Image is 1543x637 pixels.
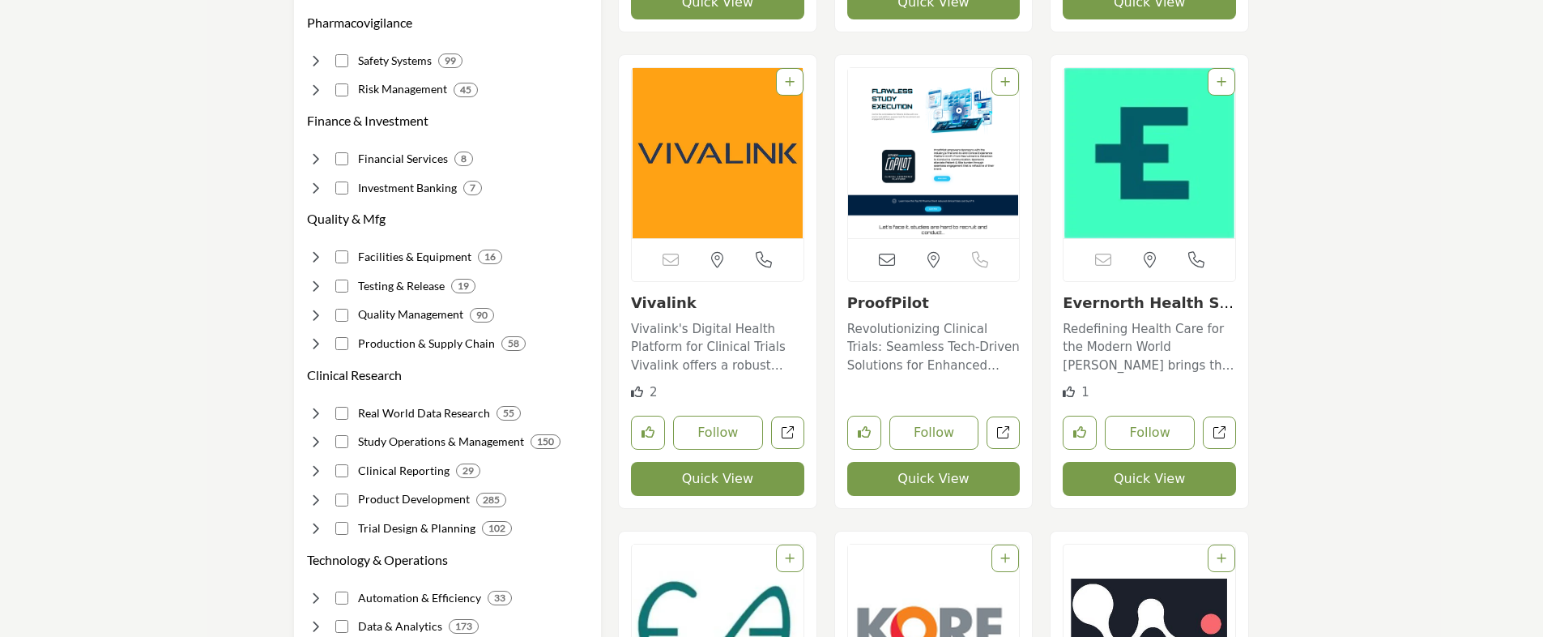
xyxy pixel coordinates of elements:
[449,619,479,634] div: 173 Results For Data & Analytics
[631,294,804,312] h3: Vivalink
[488,591,512,605] div: 33 Results For Automation & Efficiency
[848,68,1020,238] a: Open Listing in new tab
[1000,552,1010,565] a: Add To List
[847,294,929,311] a: ProofPilot
[335,54,348,67] input: Select Safety Systems checkbox
[476,493,506,507] div: 285 Results For Product Development
[1063,294,1236,312] h3: Evernorth Health Services
[1000,75,1010,88] a: Add To List
[1063,416,1097,450] button: Like listing
[335,83,348,96] input: Select Risk Management checkbox
[358,618,442,635] h4: Data & Analytics: Collecting, organizing and analyzing healthcare data.
[358,520,475,537] h4: Trial Design & Planning: Designing robust clinical study protocols and analysis plans.
[987,417,1020,450] a: Open proofpilot in new tab
[335,494,348,507] input: Select Product Development checkbox
[785,552,795,565] a: Add To List
[631,316,804,375] a: Vivalink's Digital Health Platform for Clinical Trials Vivalink offers a robust digital health te...
[335,337,348,350] input: Select Production & Supply Chain checkbox
[358,491,470,507] h4: Product Development: Developing and producing investigational drug formulations.
[358,336,495,352] h4: Production & Supply Chain: Manufacturing, packaging and distributing drug supply.
[847,416,881,450] button: Like listing
[470,308,494,323] div: 90 Results For Quality Management
[358,278,445,294] h4: Testing & Release: Analyzing acceptability of materials, stability and final drug product batches.
[358,81,447,97] h4: Risk Management: Detecting, evaluating and communicating product risks.
[358,151,448,167] h4: Financial Services: Enabling enterprise fiscal planning, reporting and controls.
[470,182,475,194] b: 7
[335,407,348,420] input: Select Real World Data Research checkbox
[771,417,804,450] a: Open vivalink in new tab
[335,464,348,477] input: Select Clinical Reporting checkbox
[1063,68,1235,238] a: Open Listing in new tab
[482,521,512,536] div: 102 Results For Trial Design & Planning
[445,55,456,66] b: 99
[847,316,1021,375] a: Revolutionizing Clinical Trials: Seamless Tech-Driven Solutions for Enhanced Engagement and Effic...
[1217,75,1226,88] a: Add To List
[335,309,348,322] input: Select Quality Management checkbox
[1063,386,1075,398] i: Like
[358,590,481,606] h4: Automation & Efficiency: Optimizing operations through automated systems and processes.
[650,385,658,400] span: 2
[1063,68,1235,238] img: Evernorth Health Services
[501,336,526,351] div: 58 Results For Production & Supply Chain
[497,406,521,421] div: 55 Results For Real World Data Research
[455,621,472,632] b: 173
[307,366,402,385] button: Clinical Research
[358,463,450,479] h4: Clinical Reporting: Publishing results and conclusions from clinical studies.
[1217,552,1226,565] a: Add To List
[847,320,1021,375] p: Revolutionizing Clinical Trials: Seamless Tech-Driven Solutions for Enhanced Engagement and Effic...
[484,251,496,263] b: 16
[631,386,643,398] i: Likes
[451,279,475,293] div: 19 Results For Testing & Release
[307,209,386,229] button: Quality & Mfg
[335,592,348,605] input: Select Automation & Efficiency checkbox
[1203,417,1236,450] a: Open evernorth in new tab
[503,408,514,419] b: 55
[461,153,467,165] b: 8
[483,494,500,506] b: 285
[335,435,348,448] input: Select Study Operations & Management checkbox
[335,620,348,633] input: Select Data & Analytics checkbox
[478,250,502,264] div: 16 Results For Facilities & Equipment
[847,294,1021,312] h3: ProofPilot
[847,462,1021,496] button: Quick View
[476,310,488,321] b: 90
[307,13,412,32] button: Pharmacovigilance
[335,182,348,195] input: Select Investment Banking checkbox
[889,416,979,450] button: Follow
[1063,320,1236,375] p: Redefining Health Care for the Modern World [PERSON_NAME] brings the power of innovation and rele...
[456,464,480,478] div: 29 Results For Clinical Reporting
[454,83,478,97] div: 45 Results For Risk Management
[307,111,428,130] button: Finance & Investment
[531,434,561,449] div: 150 Results For Study Operations & Management
[358,53,432,69] h4: Safety Systems: Collecting, processing and analyzing safety data.
[460,84,471,96] b: 45
[335,522,348,535] input: Select Trial Design & Planning checkbox
[1081,385,1089,400] span: 1
[1063,316,1236,375] a: Redefining Health Care for the Modern World [PERSON_NAME] brings the power of innovation and rele...
[1105,416,1195,450] button: Follow
[1063,294,1234,329] a: Evernorth Health Ser...
[631,462,804,496] button: Quick View
[358,405,490,421] h4: Real World Data Research: Deriving insights from analyzing real-world data.
[494,592,505,604] b: 33
[358,180,457,196] h4: Investment Banking: Providing deal structuring and financing advisory services.
[508,338,519,349] b: 58
[463,181,482,195] div: 7 Results For Investment Banking
[631,294,697,311] a: Vivalink
[458,280,469,292] b: 19
[358,306,463,323] h4: Quality Management: Governance ensuring adherence to quality guidelines.
[358,249,471,265] h4: Facilities & Equipment: Maintaining physical plants and machine operations.
[1063,462,1236,496] button: Quick View
[462,465,474,477] b: 29
[358,434,524,450] h4: Study Operations & Management: Conducting and overseeing clinical studies.
[307,550,448,570] button: Technology & Operations
[335,280,348,293] input: Select Testing & Release checkbox
[454,152,473,166] div: 8 Results For Financial Services
[335,250,348,263] input: Select Facilities & Equipment checkbox
[631,416,665,450] button: Like listing
[537,436,554,447] b: 150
